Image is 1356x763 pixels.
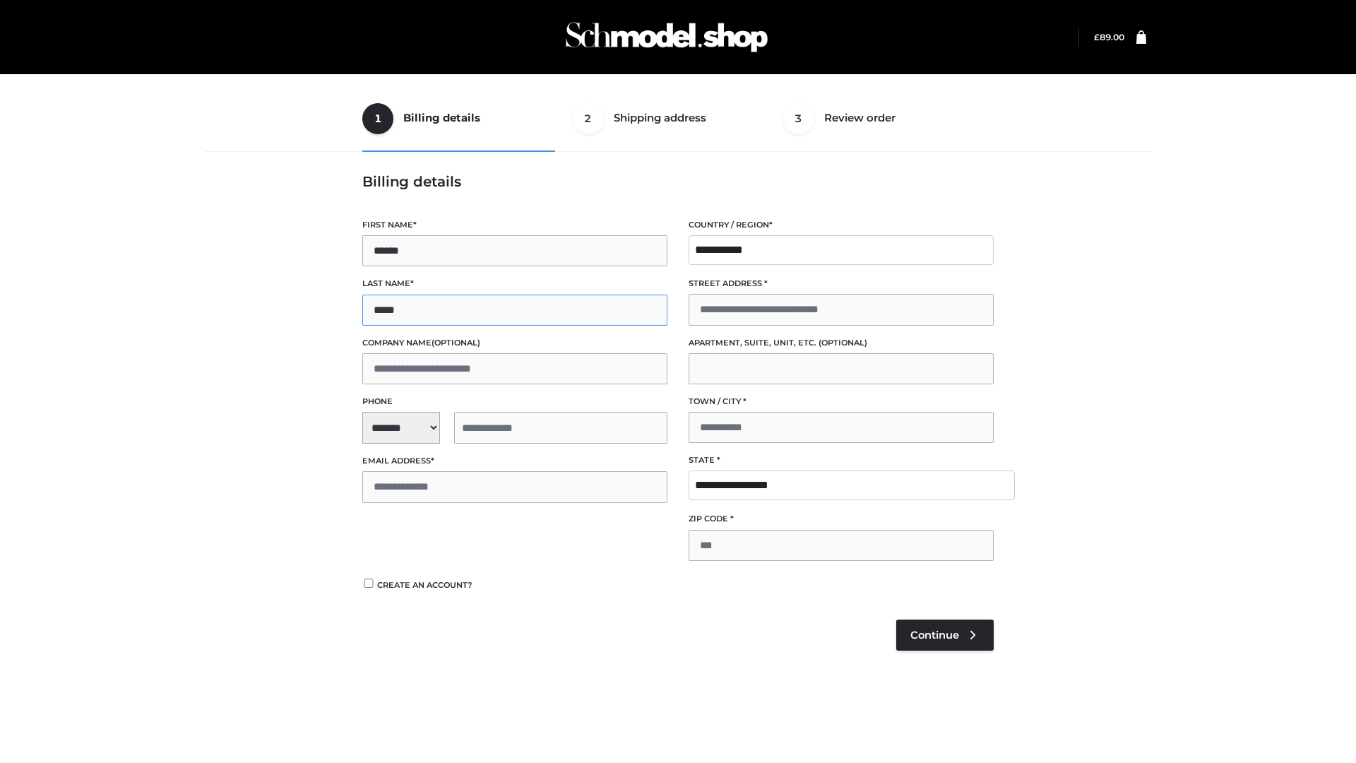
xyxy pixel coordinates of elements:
label: State [689,454,994,467]
label: Apartment, suite, unit, etc. [689,336,994,350]
label: Last name [362,277,667,290]
span: Create an account? [377,580,472,590]
label: ZIP Code [689,512,994,526]
label: Email address [362,454,667,468]
label: First name [362,218,667,232]
span: £ [1094,32,1100,42]
label: Company name [362,336,667,350]
img: Schmodel Admin 964 [561,9,773,65]
label: Town / City [689,395,994,408]
span: (optional) [432,338,480,348]
label: Country / Region [689,218,994,232]
a: £89.00 [1094,32,1124,42]
span: Continue [910,629,959,641]
a: Continue [896,620,994,651]
input: Create an account? [362,579,375,588]
h3: Billing details [362,173,994,190]
bdi: 89.00 [1094,32,1124,42]
label: Phone [362,395,667,408]
label: Street address [689,277,994,290]
span: (optional) [819,338,867,348]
